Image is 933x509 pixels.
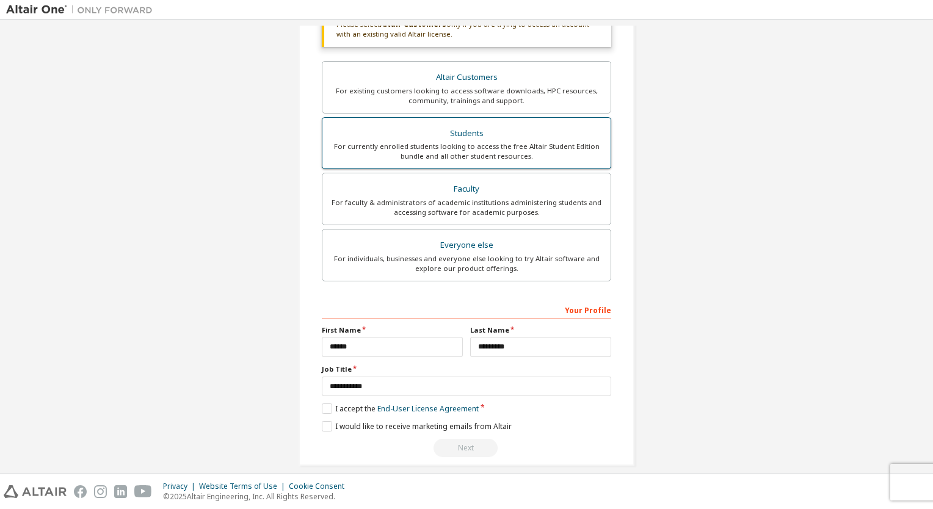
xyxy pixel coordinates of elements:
div: Everyone else [330,237,603,254]
p: © 2025 Altair Engineering, Inc. All Rights Reserved. [163,491,352,502]
img: youtube.svg [134,485,152,498]
div: Your Profile [322,300,611,319]
div: Website Terms of Use [199,482,289,491]
label: First Name [322,325,463,335]
div: Privacy [163,482,199,491]
img: linkedin.svg [114,485,127,498]
div: Read and acccept EULA to continue [322,439,611,457]
div: For individuals, businesses and everyone else looking to try Altair software and explore our prod... [330,254,603,273]
div: Please select only if you are trying to access an account with an existing valid Altair license. [322,12,611,47]
label: I would like to receive marketing emails from Altair [322,421,512,431]
div: Cookie Consent [289,482,352,491]
div: Altair Customers [330,69,603,86]
div: For faculty & administrators of academic institutions administering students and accessing softwa... [330,198,603,217]
img: Altair One [6,4,159,16]
img: facebook.svg [74,485,87,498]
div: For currently enrolled students looking to access the free Altair Student Edition bundle and all ... [330,142,603,161]
label: I accept the [322,403,479,414]
img: instagram.svg [94,485,107,498]
a: End-User License Agreement [377,403,479,414]
label: Job Title [322,364,611,374]
img: altair_logo.svg [4,485,67,498]
div: Students [330,125,603,142]
label: Last Name [470,325,611,335]
div: Faculty [330,181,603,198]
div: For existing customers looking to access software downloads, HPC resources, community, trainings ... [330,86,603,106]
